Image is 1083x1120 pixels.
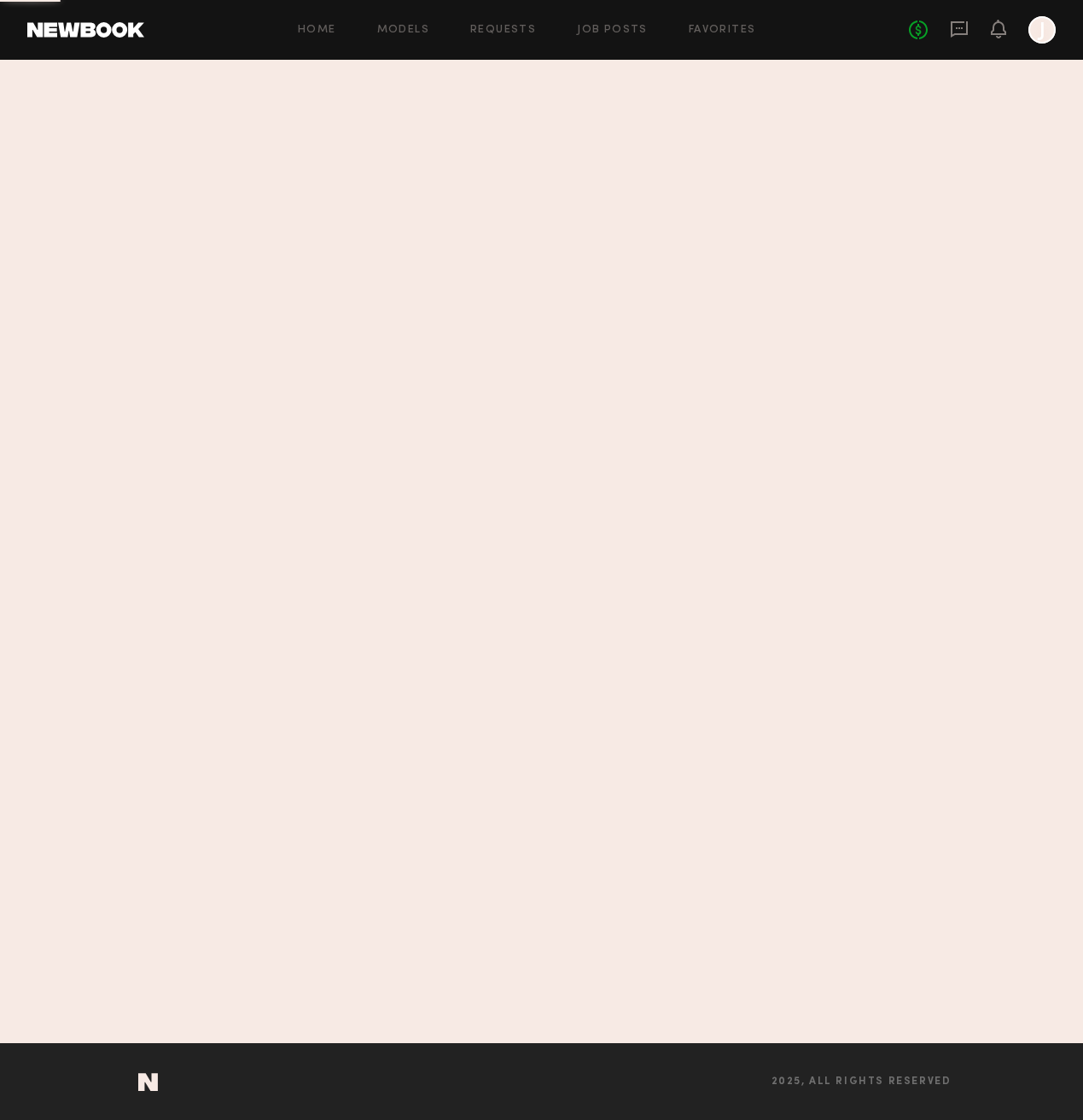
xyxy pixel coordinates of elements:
span: 2025, all rights reserved [771,1076,952,1088]
a: Requests [470,25,536,36]
a: Favorites [689,25,756,36]
a: Home [298,25,336,36]
a: Models [377,25,429,36]
a: Job Posts [577,25,648,36]
a: J [1028,16,1056,44]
